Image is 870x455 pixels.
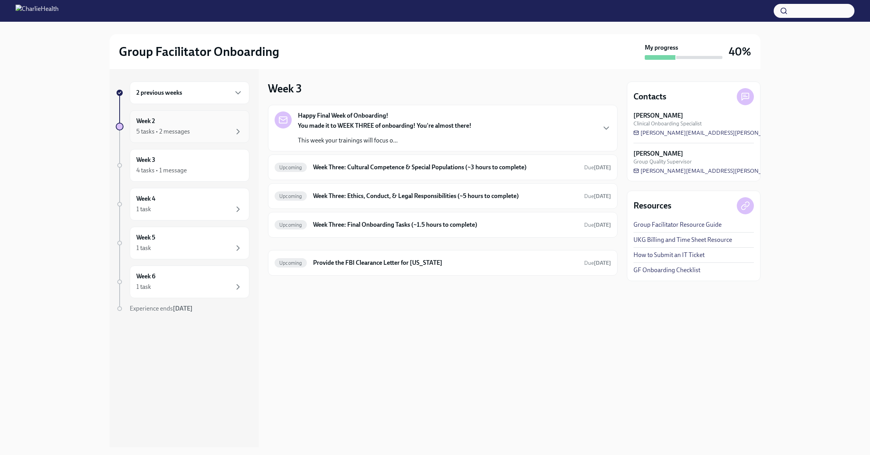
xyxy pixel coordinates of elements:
[313,221,578,229] h6: Week Three: Final Onboarding Tasks (~1.5 hours to complete)
[275,260,307,266] span: Upcoming
[116,227,249,259] a: Week 51 task
[136,156,155,164] h6: Week 3
[584,222,611,228] span: Due
[275,222,307,228] span: Upcoming
[729,45,751,59] h3: 40%
[136,195,155,203] h6: Week 4
[116,110,249,143] a: Week 25 tasks • 2 messages
[119,44,279,59] h2: Group Facilitator Onboarding
[275,219,611,231] a: UpcomingWeek Three: Final Onboarding Tasks (~1.5 hours to complete)Due[DATE]
[313,259,578,267] h6: Provide the FBI Clearance Letter for [US_STATE]
[584,260,611,266] span: Due
[594,164,611,171] strong: [DATE]
[633,111,683,120] strong: [PERSON_NAME]
[298,111,388,120] strong: Happy Final Week of Onboarding!
[633,158,692,165] span: Group Quality Supervisor
[313,192,578,200] h6: Week Three: Ethics, Conduct, & Legal Responsibilities (~5 hours to complete)
[633,129,827,137] a: [PERSON_NAME][EMAIL_ADDRESS][PERSON_NAME][DOMAIN_NAME]
[633,236,732,244] a: UKG Billing and Time Sheet Resource
[633,266,700,274] a: GF Onboarding Checklist
[16,5,59,17] img: CharlieHealth
[298,122,472,129] strong: You made it to WEEK THREE of onboarding! You're almost there!
[633,120,702,127] span: Clinical Onboarding Specialist
[136,117,155,125] h6: Week 2
[275,165,307,170] span: Upcoming
[268,82,302,96] h3: Week 3
[633,200,672,212] h4: Resources
[584,193,611,200] span: Due
[633,251,705,259] a: How to Submit an IT Ticket
[584,164,611,171] span: Due
[594,260,611,266] strong: [DATE]
[136,127,190,136] div: 5 tasks • 2 messages
[594,193,611,200] strong: [DATE]
[130,82,249,104] div: 2 previous weeks
[584,259,611,267] span: October 21st, 2025 10:00
[275,193,307,199] span: Upcoming
[136,233,155,242] h6: Week 5
[584,164,611,171] span: October 6th, 2025 10:00
[298,136,472,145] p: This week your trainings will focus o...
[275,190,611,202] a: UpcomingWeek Three: Ethics, Conduct, & Legal Responsibilities (~5 hours to complete)Due[DATE]
[136,272,155,281] h6: Week 6
[275,257,611,269] a: UpcomingProvide the FBI Clearance Letter for [US_STATE]Due[DATE]
[313,163,578,172] h6: Week Three: Cultural Competence & Special Populations (~3 hours to complete)
[173,305,193,312] strong: [DATE]
[116,149,249,182] a: Week 34 tasks • 1 message
[136,244,151,252] div: 1 task
[136,89,182,97] h6: 2 previous weeks
[645,43,678,52] strong: My progress
[633,149,683,158] strong: [PERSON_NAME]
[584,221,611,229] span: October 4th, 2025 10:00
[584,193,611,200] span: October 6th, 2025 10:00
[136,283,151,291] div: 1 task
[130,305,193,312] span: Experience ends
[136,205,151,214] div: 1 task
[633,221,722,229] a: Group Facilitator Resource Guide
[594,222,611,228] strong: [DATE]
[275,161,611,174] a: UpcomingWeek Three: Cultural Competence & Special Populations (~3 hours to complete)Due[DATE]
[116,188,249,221] a: Week 41 task
[136,166,187,175] div: 4 tasks • 1 message
[116,266,249,298] a: Week 61 task
[633,167,827,175] a: [PERSON_NAME][EMAIL_ADDRESS][PERSON_NAME][DOMAIN_NAME]
[633,91,666,102] h4: Contacts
